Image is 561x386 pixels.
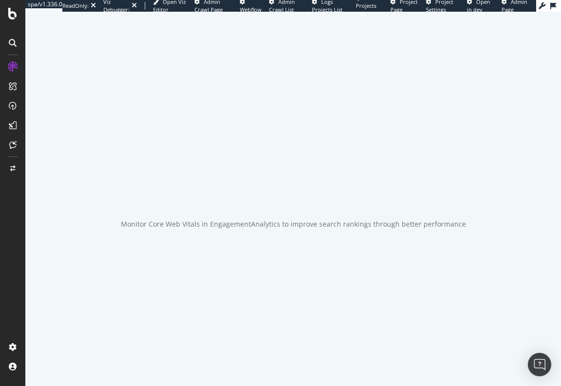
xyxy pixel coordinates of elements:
div: Open Intercom Messenger [528,353,551,376]
span: Projects List [356,2,376,17]
div: Monitor Core Web Vitals in EngagementAnalytics to improve search rankings through better performance [121,219,466,229]
div: ReadOnly: [62,2,89,10]
div: animation [258,169,329,204]
span: Webflow [240,6,262,13]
